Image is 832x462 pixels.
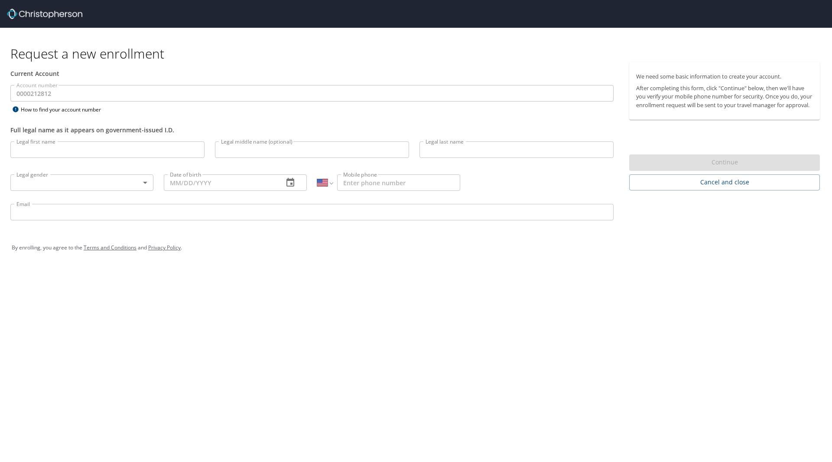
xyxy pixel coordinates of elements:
[10,174,153,191] div: ​
[12,237,820,259] div: By enrolling, you agree to the and .
[636,177,813,188] span: Cancel and close
[148,244,181,251] a: Privacy Policy
[629,174,820,190] button: Cancel and close
[636,84,813,109] p: After completing this form, click "Continue" below, then we'll have you verify your mobile phone ...
[84,244,136,251] a: Terms and Conditions
[337,174,460,191] input: Enter phone number
[7,9,82,19] img: cbt logo
[636,72,813,81] p: We need some basic information to create your account.
[10,45,827,62] h1: Request a new enrollment
[10,69,614,78] div: Current Account
[10,104,119,115] div: How to find your account number
[10,125,614,134] div: Full legal name as it appears on government-issued I.D.
[164,174,276,191] input: MM/DD/YYYY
